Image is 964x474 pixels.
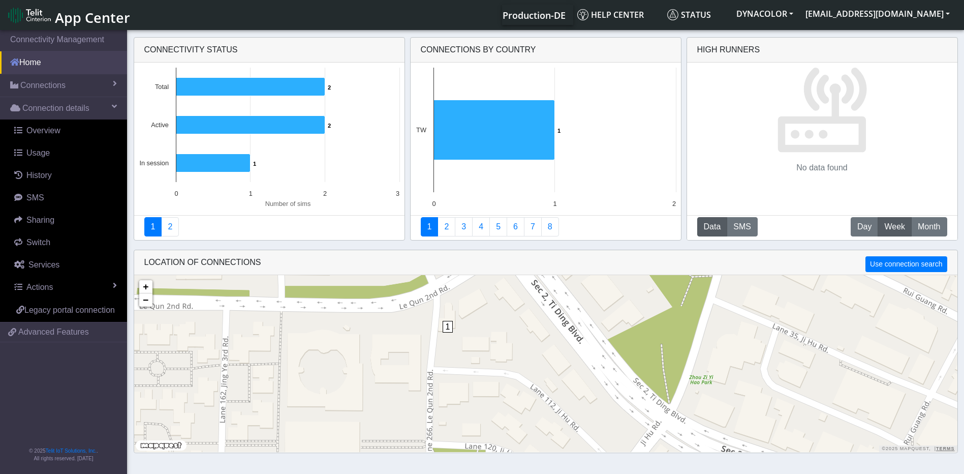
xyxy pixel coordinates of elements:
div: Connectivity status [134,38,405,63]
a: Sharing [4,209,127,231]
span: 1 [443,321,453,333]
nav: Summary paging [144,217,394,236]
text: Total [154,83,168,91]
text: 1 [248,190,252,197]
span: Week [884,221,905,233]
a: Status [663,5,730,25]
div: ©2025 MapQuest, | [879,446,957,452]
a: Zoom in [139,280,152,293]
span: Day [857,221,872,233]
span: History [26,171,52,180]
span: Connection details [22,102,89,114]
span: Production-DE [503,9,566,21]
p: No data found [796,162,848,174]
img: status.svg [667,9,678,20]
text: 2 [328,84,331,91]
button: Data [697,217,728,236]
span: Legacy portal connection [24,306,115,314]
img: No data found [776,63,867,154]
text: 0 [432,200,436,208]
text: 0 [174,190,178,197]
span: Help center [577,9,644,20]
a: 14 Days Trend [507,217,524,236]
span: Overview [26,126,60,135]
a: Not Connected for 30 days [541,217,559,236]
span: Month [918,221,940,233]
a: Carrier [438,217,455,236]
a: Zero Session [524,217,542,236]
span: Usage [26,149,50,157]
a: Connections By Country [421,217,439,236]
span: Services [28,260,59,269]
text: TW [416,126,427,134]
a: SMS [4,187,127,209]
span: Connections [20,79,66,92]
text: Number of sims [265,200,310,208]
a: Overview [4,120,127,142]
button: SMS [727,217,758,236]
text: Active [151,121,169,129]
div: High Runners [697,44,760,56]
a: App Center [8,4,129,26]
span: SMS [26,193,44,202]
span: Actions [26,283,53,291]
text: In session [139,159,169,167]
text: 3 [395,190,399,197]
button: Day [851,217,878,236]
button: DYNACOLOR [730,5,799,23]
a: Connections By Carrier [472,217,490,236]
span: App Center [55,8,130,27]
text: 2 [672,200,675,208]
button: [EMAIL_ADDRESS][DOMAIN_NAME] [799,5,956,23]
img: logo-telit-cinterion-gw-new.png [8,7,51,23]
div: Connections By Country [411,38,681,63]
a: Switch [4,231,127,254]
a: Connectivity status [144,217,162,236]
nav: Summary paging [421,217,671,236]
a: Usage per Country [455,217,473,236]
text: 1 [553,200,556,208]
span: Switch [26,238,50,247]
div: LOCATION OF CONNECTIONS [134,250,957,275]
a: Terms [936,446,955,451]
a: Services [4,254,127,276]
button: Month [911,217,947,236]
a: Telit IoT Solutions, Inc. [46,448,97,454]
a: Your current platform instance [502,5,565,25]
a: Deployment status [161,217,179,236]
span: Status [667,9,711,20]
text: 2 [328,123,331,129]
img: knowledge.svg [577,9,588,20]
a: History [4,164,127,187]
button: Week [878,217,912,236]
text: 2 [323,190,327,197]
text: 1 [557,128,561,134]
a: Usage by Carrier [489,217,507,236]
a: Actions [4,276,127,299]
span: Advanced Features [18,326,89,338]
span: Sharing [26,216,54,224]
a: Zoom out [139,293,152,307]
div: 1 [443,321,453,351]
a: Help center [573,5,663,25]
text: 1 [253,161,256,167]
button: Use connection search [865,256,947,272]
a: Usage [4,142,127,164]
